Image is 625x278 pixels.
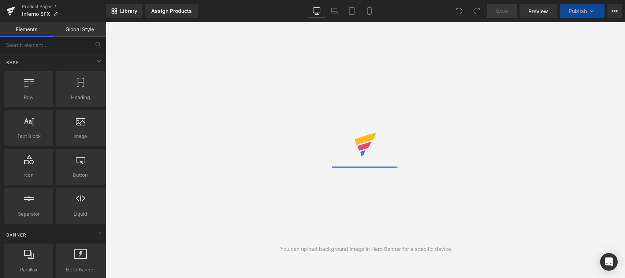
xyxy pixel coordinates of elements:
a: Laptop [325,4,343,18]
button: Redo [469,4,484,18]
span: Publish [569,8,587,14]
span: Liquid [58,210,103,218]
div: You can upload background image in Hero Banner for a specific device [280,245,451,253]
span: Button [58,171,103,179]
span: Hero Banner [58,266,103,274]
span: Image [58,132,103,140]
div: Open Intercom Messenger [600,253,618,271]
span: Banner [5,231,27,238]
span: Preview [528,7,548,15]
button: Publish [560,4,604,18]
a: New Library [106,4,142,18]
a: Preview [520,4,557,18]
span: Icon [7,171,51,179]
span: Library [120,8,137,14]
span: Text Block [7,132,51,140]
a: Mobile [361,4,378,18]
span: Row [7,94,51,101]
span: Base [5,59,20,66]
a: Desktop [308,4,325,18]
span: Save [496,7,508,15]
a: Global Style [53,22,106,37]
a: Product Pages [22,4,106,10]
div: Assign Products [151,8,192,14]
button: Undo [452,4,466,18]
a: Tablet [343,4,361,18]
span: Inferno SFX [22,11,50,17]
span: Separator [7,210,51,218]
button: More [607,4,622,18]
span: Parallax [7,266,51,274]
span: Heading [58,94,103,101]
